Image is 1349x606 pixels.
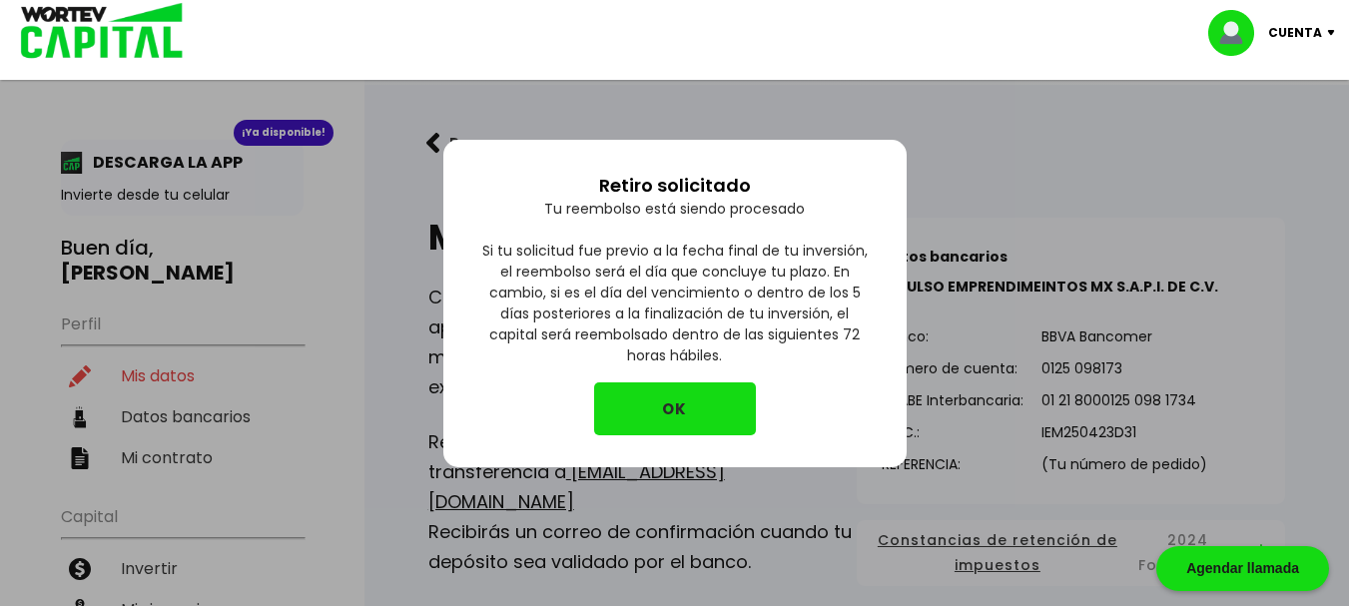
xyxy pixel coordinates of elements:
[475,199,875,382] p: Tu reembolso está siendo procesado Si tu solicitud fue previo a la fecha final de tu inversión, e...
[594,382,756,435] button: OK
[1156,546,1329,591] div: Agendar llamada
[599,172,751,199] p: Retiro solicitado
[1268,18,1322,48] p: Cuenta
[1322,30,1349,36] img: icon-down
[1208,10,1268,56] img: profile-image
